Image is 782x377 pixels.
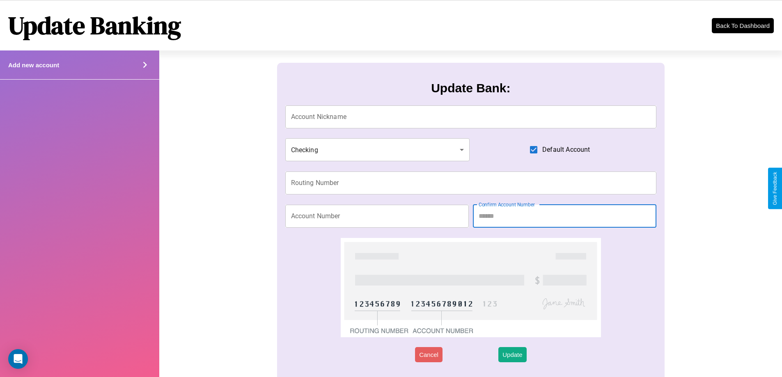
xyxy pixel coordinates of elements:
[8,62,59,69] h4: Add new account
[341,238,601,337] img: check
[8,9,181,42] h1: Update Banking
[431,81,510,95] h3: Update Bank:
[498,347,526,362] button: Update
[479,201,535,208] label: Confirm Account Number
[415,347,443,362] button: Cancel
[285,138,470,161] div: Checking
[8,349,28,369] div: Open Intercom Messenger
[542,145,590,155] span: Default Account
[712,18,774,33] button: Back To Dashboard
[772,172,778,205] div: Give Feedback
